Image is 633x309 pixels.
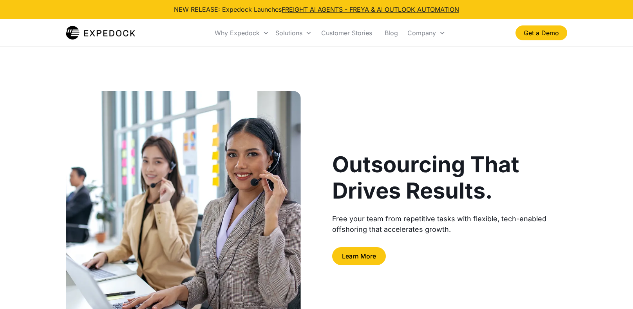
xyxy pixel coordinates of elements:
[215,29,260,37] div: Why Expedock
[275,29,302,37] div: Solutions
[66,25,135,41] a: home
[315,20,378,46] a: Customer Stories
[407,29,436,37] div: Company
[404,20,449,46] div: Company
[282,5,459,13] a: FREIGHT AI AGENTS - FREYA & AI OUTLOOK AUTOMATION
[212,20,272,46] div: Why Expedock
[174,5,459,14] div: NEW RELEASE: Expedock Launches
[332,247,386,265] a: Learn More
[515,25,567,40] a: Get a Demo
[272,20,315,46] div: Solutions
[378,20,404,46] a: Blog
[332,213,567,235] div: Free your team from repetitive tasks with flexible, tech-enabled offshoring that accelerates growth.
[66,25,135,41] img: Expedock Logo
[332,152,567,204] h1: Outsourcing That Drives Results.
